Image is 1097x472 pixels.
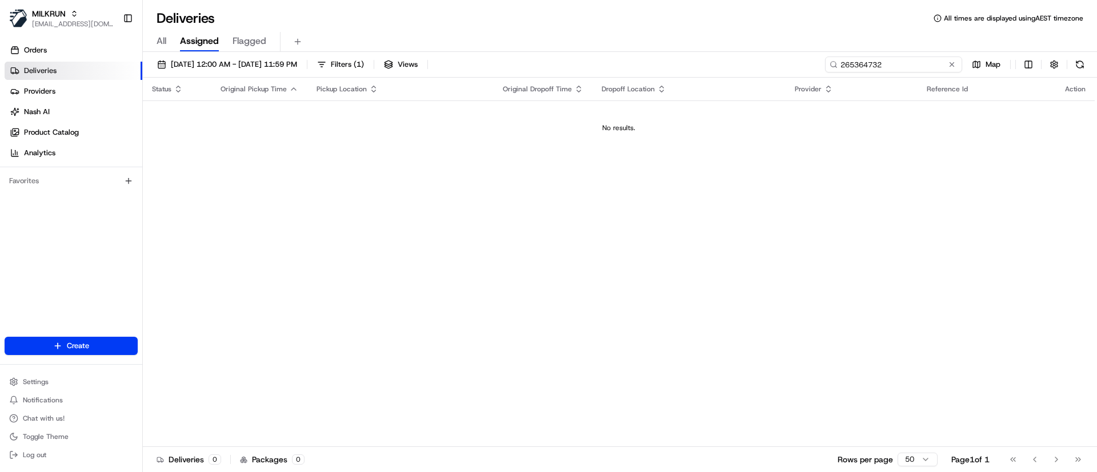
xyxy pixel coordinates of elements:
[152,57,302,72] button: [DATE] 12:00 AM - [DATE] 11:59 PM
[986,59,1000,70] span: Map
[147,123,1090,132] div: No results.
[171,59,297,70] span: [DATE] 12:00 AM - [DATE] 11:59 PM
[1072,57,1088,72] button: Refresh
[5,447,138,463] button: Log out
[5,62,142,80] a: Deliveries
[233,34,266,48] span: Flagged
[292,454,305,465] div: 0
[312,57,369,72] button: Filters(1)
[180,34,219,48] span: Assigned
[379,57,423,72] button: Views
[5,337,138,355] button: Create
[9,9,27,27] img: MILKRUN
[944,14,1083,23] span: All times are displayed using AEST timezone
[5,392,138,408] button: Notifications
[354,59,364,70] span: ( 1 )
[240,454,305,465] div: Packages
[157,454,221,465] div: Deliveries
[23,377,49,386] span: Settings
[5,123,142,142] a: Product Catalog
[838,454,893,465] p: Rows per page
[398,59,418,70] span: Views
[24,66,57,76] span: Deliveries
[5,172,138,190] div: Favorites
[331,59,364,70] span: Filters
[951,454,990,465] div: Page 1 of 1
[32,19,114,29] button: [EMAIL_ADDRESS][DOMAIN_NAME]
[24,86,55,96] span: Providers
[24,127,79,138] span: Product Catalog
[927,84,968,94] span: Reference Id
[24,107,50,117] span: Nash AI
[1065,84,1086,94] div: Action
[157,34,166,48] span: All
[32,8,66,19] button: MILKRUN
[152,84,171,94] span: Status
[23,450,46,459] span: Log out
[5,5,118,32] button: MILKRUNMILKRUN[EMAIL_ADDRESS][DOMAIN_NAME]
[503,84,572,94] span: Original Dropoff Time
[5,82,142,100] a: Providers
[5,41,142,59] a: Orders
[23,396,63,405] span: Notifications
[5,144,142,162] a: Analytics
[221,84,287,94] span: Original Pickup Time
[24,148,55,158] span: Analytics
[5,429,138,445] button: Toggle Theme
[967,57,1006,72] button: Map
[5,410,138,426] button: Chat with us!
[795,84,822,94] span: Provider
[209,454,221,465] div: 0
[157,9,215,27] h1: Deliveries
[5,103,142,121] a: Nash AI
[24,45,47,55] span: Orders
[825,57,962,72] input: Type to search
[67,341,89,351] span: Create
[602,84,655,94] span: Dropoff Location
[23,414,65,423] span: Chat with us!
[317,84,367,94] span: Pickup Location
[5,374,138,390] button: Settings
[23,432,69,441] span: Toggle Theme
